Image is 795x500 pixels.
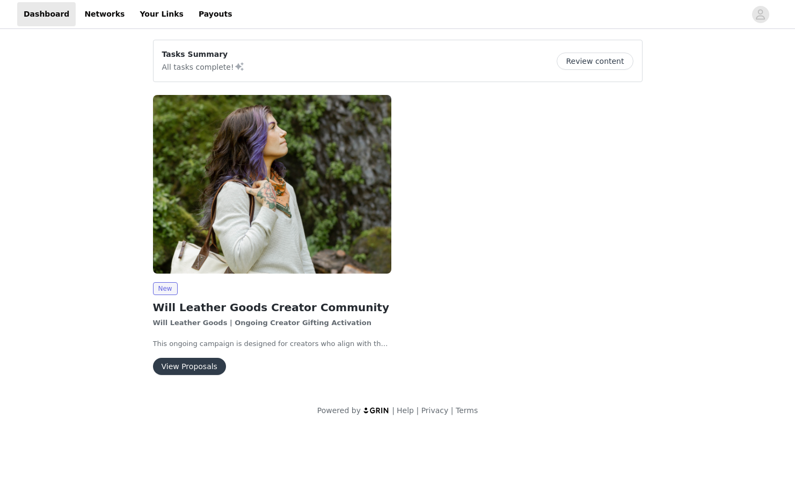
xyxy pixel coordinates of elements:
a: Privacy [421,406,449,415]
button: Review content [557,53,633,70]
span: New [153,282,178,295]
a: Payouts [192,2,239,26]
a: Dashboard [17,2,76,26]
a: Terms [456,406,478,415]
span: | [451,406,454,415]
a: Networks [78,2,131,26]
button: View Proposals [153,358,226,375]
img: logo [363,407,390,414]
h2: Will Leather Goods Creator Community [153,299,391,315]
p: Tasks Summary [162,49,245,60]
strong: Will Leather Goods | Ongoing Creator Gifting Activation [153,319,372,327]
a: View Proposals [153,363,226,371]
p: This ongoing campaign is designed for creators who align with the Will Leather Goods lifestyle — ... [153,339,391,349]
span: | [416,406,419,415]
span: | [392,406,395,415]
div: avatar [755,6,765,23]
p: All tasks complete! [162,60,245,73]
span: Powered by [317,406,361,415]
img: Will Leather Goods [153,95,391,274]
a: Your Links [133,2,190,26]
a: Help [397,406,414,415]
